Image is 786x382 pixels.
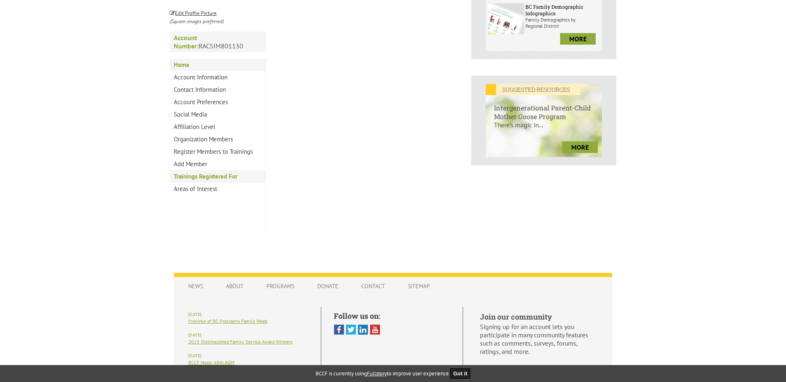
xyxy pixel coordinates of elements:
[170,84,266,96] a: Contact Information
[480,322,598,356] p: Signing up for an account lets you participate in many community features such as comments, surve...
[188,318,267,324] a: Province of BC Proclaims Family Week
[334,325,344,335] img: Facebook
[480,312,598,322] h5: Join our community
[562,141,598,153] a: more
[170,121,266,133] a: Affiliation Level
[170,183,266,195] a: Areas of Interest
[367,370,387,377] a: Fullstory
[353,278,393,294] a: Contact
[188,332,308,338] h6: [DATE]
[218,278,252,294] a: About
[170,8,217,17] a: Edit Profile Picture
[400,278,438,294] a: Sitemap
[188,359,234,365] a: BCCF Hosts 48th AGM
[170,71,266,84] a: Account Information
[486,84,580,95] em: SUGGESTED RESOURCES
[334,311,450,321] h5: Follow us on:
[170,31,266,52] p: RACSIM801130
[560,33,596,45] a: more
[486,121,602,137] p: There’s magic in...
[188,339,292,345] a: 2025 Distinguished Family Service Award Winners
[346,325,356,335] img: Twitter
[170,59,266,71] a: Home
[180,278,211,294] a: News
[188,312,308,317] h6: [DATE]
[170,18,224,25] i: (Square images preferred)
[486,95,602,121] h6: Intergenerational Parent-Child Mother Goose Program
[170,170,266,183] a: Trainings Registered For
[525,17,600,29] p: Family Demographics by Regional District
[170,146,266,158] a: Register Members to Trainings
[170,133,266,146] a: Organization Members
[170,96,266,108] a: Account Preferences
[170,108,266,121] a: Social Media
[170,158,266,170] a: Add Member
[358,325,368,335] img: Linked In
[370,325,380,335] img: You Tube
[309,278,347,294] a: Donate
[258,278,303,294] a: Programs
[174,33,199,50] strong: Account Number:
[170,10,217,17] small: Edit Profile Picture
[525,3,600,17] h6: BC Family Demographic Infographics
[188,353,308,358] h6: [DATE]
[450,368,471,379] button: Got it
